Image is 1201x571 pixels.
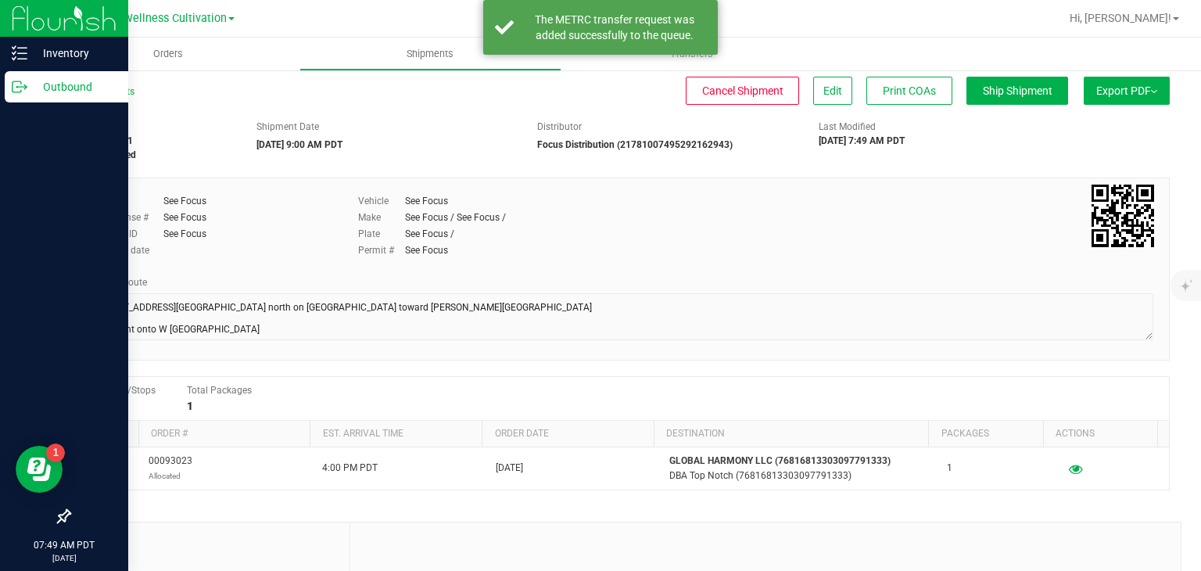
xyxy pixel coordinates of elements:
[686,77,799,105] button: Cancel Shipment
[163,194,206,208] div: See Focus
[983,84,1052,97] span: Ship Shipment
[46,444,65,462] iframe: Resource center unread badge
[84,12,227,25] span: Polaris Wellness Cultivation
[27,77,121,96] p: Outbound
[813,77,852,105] button: Edit
[138,421,310,447] th: Order #
[149,469,192,483] p: Allocated
[1092,185,1154,247] img: Scan me!
[358,210,405,224] label: Make
[819,135,905,146] strong: [DATE] 7:49 AM PDT
[81,534,338,553] span: Notes
[322,461,378,476] span: 4:00 PM PDT
[702,84,783,97] span: Cancel Shipment
[866,77,952,105] button: Print COAs
[928,421,1042,447] th: Packages
[1084,77,1170,105] button: Export PDF
[27,44,121,63] p: Inventory
[496,461,523,476] span: [DATE]
[299,38,561,70] a: Shipments
[1043,421,1157,447] th: Actions
[883,84,936,97] span: Print COAs
[669,469,928,483] p: DBA Top Notch (76816813303097791333)
[482,421,654,447] th: Order date
[7,538,121,552] p: 07:49 AM PDT
[12,45,27,61] inline-svg: Inventory
[256,120,319,134] label: Shipment Date
[405,243,448,257] div: See Focus
[187,385,252,396] span: Total Packages
[966,77,1068,105] button: Ship Shipment
[823,84,842,97] span: Edit
[819,120,876,134] label: Last Modified
[405,210,506,224] div: See Focus / See Focus /
[16,446,63,493] iframe: Resource center
[405,227,454,241] div: See Focus /
[163,210,206,224] div: See Focus
[132,47,204,61] span: Orders
[7,552,121,564] p: [DATE]
[38,38,299,70] a: Orders
[537,139,733,150] strong: Focus Distribution (21781007495292162943)
[405,194,448,208] div: See Focus
[12,79,27,95] inline-svg: Outbound
[669,454,928,469] p: GLOBAL HARMONY LLC (76816813303097791333)
[163,227,206,241] div: See Focus
[187,400,193,412] strong: 1
[358,227,405,241] label: Plate
[358,243,405,257] label: Permit #
[385,47,475,61] span: Shipments
[256,139,342,150] strong: [DATE] 9:00 AM PDT
[537,120,582,134] label: Distributor
[69,120,233,134] span: Shipment #
[947,461,952,476] span: 1
[358,194,405,208] label: Vehicle
[1070,12,1171,24] span: Hi, [PERSON_NAME]!
[522,12,706,43] div: The METRC transfer request was added successfully to the queue.
[654,421,928,447] th: Destination
[149,454,192,483] span: 00093023
[310,421,482,447] th: Est. arrival time
[1092,185,1154,247] qrcode: 20250820-001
